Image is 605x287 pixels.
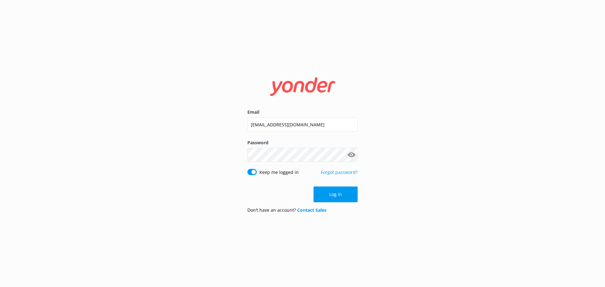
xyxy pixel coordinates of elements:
button: Log in [314,187,358,202]
input: user@emailaddress.com [247,118,358,132]
p: Don’t have an account? [247,207,326,214]
a: Contact Sales [297,207,326,213]
label: Email [247,109,358,116]
label: Password [247,139,358,146]
a: Forgot password? [321,169,358,175]
label: Keep me logged in [259,169,299,176]
button: Show password [345,149,358,161]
